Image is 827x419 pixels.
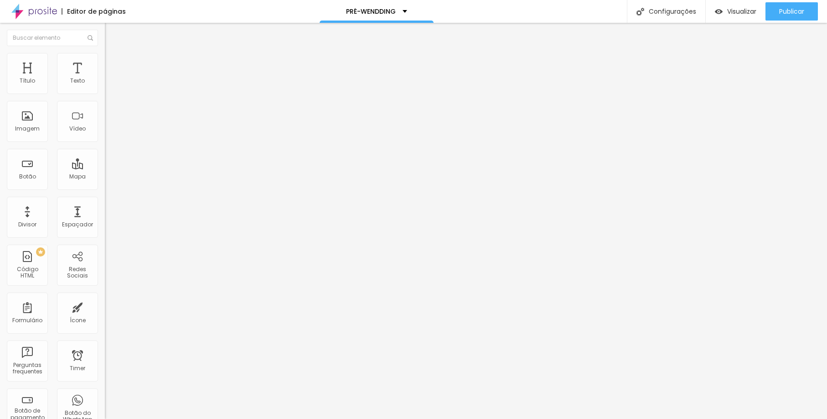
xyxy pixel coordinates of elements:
[70,78,85,84] div: Texto
[62,8,126,15] div: Editor de páginas
[727,8,756,15] span: Visualizar
[12,317,42,324] div: Formulário
[346,8,396,15] p: PRÉ-WENDDING
[19,173,36,180] div: Botão
[69,126,86,132] div: Vídeo
[715,8,723,16] img: view-1.svg
[779,8,804,15] span: Publicar
[62,221,93,228] div: Espaçador
[765,2,818,21] button: Publicar
[9,266,45,279] div: Código HTML
[20,78,35,84] div: Título
[15,126,40,132] div: Imagem
[69,173,86,180] div: Mapa
[9,362,45,375] div: Perguntas frequentes
[70,317,86,324] div: Ícone
[706,2,765,21] button: Visualizar
[59,266,95,279] div: Redes Sociais
[636,8,644,16] img: Icone
[18,221,36,228] div: Divisor
[7,30,98,46] input: Buscar elemento
[88,35,93,41] img: Icone
[70,365,85,372] div: Timer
